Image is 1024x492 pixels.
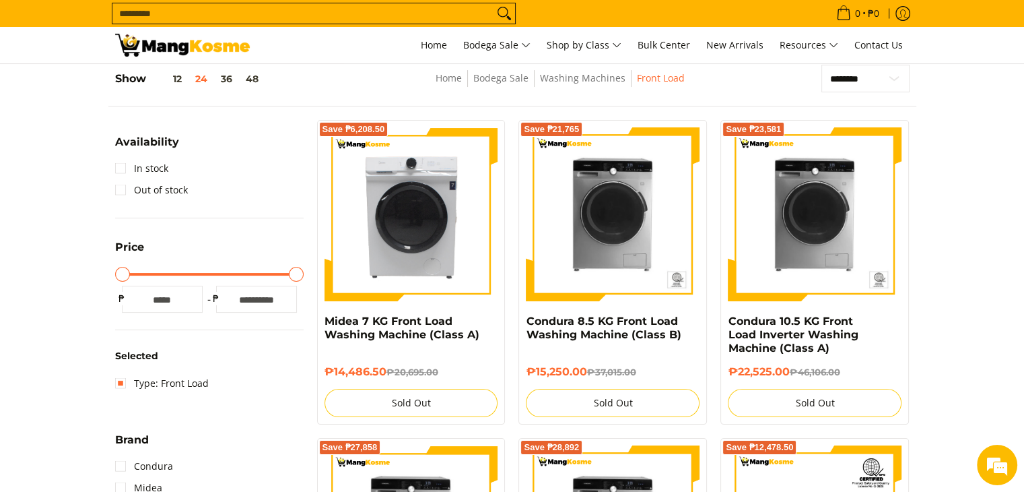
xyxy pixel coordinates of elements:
a: Washing Machines [540,71,625,84]
summary: Open [115,242,144,263]
span: Price [115,242,144,253]
a: Type: Front Load [115,373,209,394]
nav: Breadcrumbs [347,70,773,100]
button: 24 [189,73,214,84]
button: Sold Out [728,389,901,417]
summary: Open [115,435,149,456]
a: Shop by Class [540,27,628,63]
span: Bulk Center [638,38,690,51]
span: Save ₱28,892 [524,443,579,452]
a: Home [414,27,454,63]
span: Save ₱23,581 [726,125,781,133]
nav: Main Menu [263,27,910,63]
a: Bodega Sale [473,71,528,84]
h5: Show [115,72,265,86]
button: Search [493,3,515,24]
button: 48 [239,73,265,84]
img: Condura 10.5 KG Front Load Inverter Washing Machine (Class A) [728,127,901,301]
summary: Open [115,137,179,158]
span: New Arrivals [706,38,763,51]
del: ₱37,015.00 [586,367,636,377]
textarea: Type your message and hit 'Enter' [7,340,257,387]
a: Home [436,71,462,84]
span: Availability [115,137,179,148]
div: Chat with us now [70,75,226,93]
a: Midea 7 KG Front Load Washing Machine (Class A) [325,315,479,341]
del: ₱20,695.00 [386,367,438,377]
button: Sold Out [325,389,498,417]
button: 36 [214,73,239,84]
del: ₱46,106.00 [789,367,840,377]
span: Shop by Class [547,37,621,54]
a: New Arrivals [699,27,770,63]
img: Condura 8.5 KG Front Load Washing Machine (Class B) [526,127,699,301]
img: Washing Machines l Mang Kosme: Home Appliances Warehouse Sale Partner Front Load [115,34,250,57]
a: Condura [115,456,173,477]
span: Front Load [637,70,685,87]
div: Minimize live chat window [221,7,253,39]
h6: ₱22,525.00 [728,365,901,379]
h6: ₱14,486.50 [325,365,498,379]
span: 0 [853,9,862,18]
a: Out of stock [115,179,188,201]
a: Resources [773,27,845,63]
span: Save ₱27,858 [322,443,378,452]
span: Resources [780,37,838,54]
span: ₱ [115,292,129,305]
a: Contact Us [848,27,910,63]
span: We're online! [78,156,186,292]
img: Midea 7 KG Front Load Washing Machine (Class A) [325,127,498,301]
span: Save ₱21,765 [524,125,579,133]
h6: ₱15,250.00 [526,365,699,379]
span: • [832,6,883,21]
span: Contact Us [854,38,903,51]
span: Save ₱12,478.50 [726,443,793,452]
span: ₱ [209,292,223,305]
button: Sold Out [526,389,699,417]
span: ₱0 [866,9,881,18]
h6: Selected [115,350,304,363]
span: Save ₱6,208.50 [322,125,385,133]
span: Home [421,38,447,51]
span: Brand [115,435,149,445]
a: In stock [115,158,168,179]
span: Bodega Sale [463,37,531,54]
button: 12 [146,73,189,84]
a: Bodega Sale [456,27,537,63]
a: Bulk Center [631,27,697,63]
a: Condura 8.5 KG Front Load Washing Machine (Class B) [526,315,681,341]
a: Condura 10.5 KG Front Load Inverter Washing Machine (Class A) [728,315,858,355]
